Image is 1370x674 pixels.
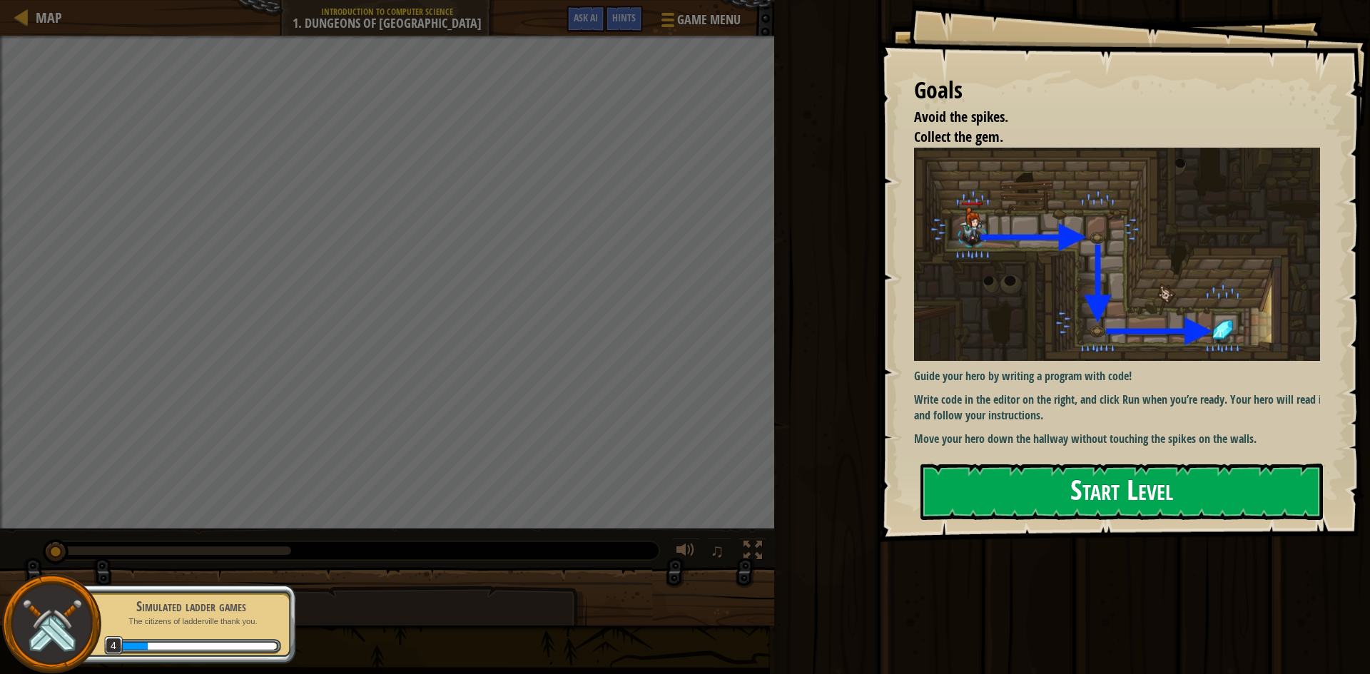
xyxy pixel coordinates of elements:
li: Collect the gem. [896,127,1316,148]
div: 32.89949766965421 XP until level 5 [148,643,276,650]
li: Avoid the spikes. [896,107,1316,128]
span: Game Menu [677,11,741,29]
button: Toggle fullscreen [739,538,767,567]
p: Write code in the editor on the right, and click Run when you’re ready. Your hero will read it an... [914,392,1331,424]
button: Adjust volume [671,538,700,567]
div: Goals [914,74,1320,107]
button: Start Level [920,464,1323,520]
p: Guide your hero by writing a program with code! [914,368,1331,384]
span: 4 [104,636,123,655]
a: Map [29,8,62,27]
span: Collect the gem. [914,127,1003,146]
img: swords.png [19,592,84,657]
div: 26.390158215457884 XP earned [120,643,148,650]
button: Game Menu [650,6,749,39]
div: Simulated ladder games [101,596,281,616]
p: The citizens of ladderville thank you. [101,616,281,627]
span: Map [36,8,62,27]
span: ♫ [710,540,724,561]
p: Move your hero down the hallway without touching the spikes on the walls. [914,431,1331,447]
button: ♫ [707,538,731,567]
span: Hints [612,11,636,24]
button: Ask AI [567,6,605,32]
span: Ask AI [574,11,598,24]
img: Dungeons of kithgard [914,148,1331,361]
span: Avoid the spikes. [914,107,1008,126]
